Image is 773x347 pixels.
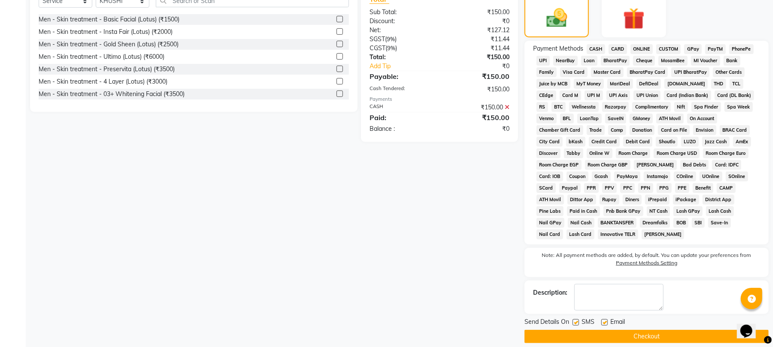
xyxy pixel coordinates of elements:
span: Card: IOB [537,172,563,181]
span: Spa Finder [691,102,721,112]
span: Lash Cash [706,206,734,216]
span: UPI BharatPay [671,67,709,77]
div: Net: [363,26,440,35]
span: ATH Movil [656,114,684,124]
span: Benefit [693,183,714,193]
span: Trade [587,125,605,135]
span: AmEx [733,137,751,147]
span: BOB [673,218,688,228]
span: Dittor App [567,195,596,205]
span: Email [610,317,625,328]
span: Room Charge Euro [703,148,749,158]
span: Coupon [567,172,588,181]
button: Checkout [524,330,769,343]
div: ( ) [363,35,440,44]
span: SGST [370,35,385,43]
span: District App [703,195,734,205]
div: Men - Skin treatment - Insta Fair (Lotus) (₹2000) [39,27,173,36]
span: Paid in Cash [567,206,600,216]
span: PayTM [705,44,726,54]
span: PhonePe [729,44,754,54]
div: ₹150.00 [440,103,516,112]
span: SaveIN [605,114,627,124]
div: Men - Skin treatment - Basic Facial (Lotus) (₹1500) [39,15,179,24]
span: bKash [566,137,585,147]
div: CASH [363,103,440,112]
span: Chamber Gift Card [537,125,583,135]
span: UOnline [700,172,722,181]
span: ONLINE [631,44,653,54]
span: Diners [623,195,642,205]
span: Razorpay [602,102,629,112]
span: MosamBee [658,56,688,66]
span: UPI M [585,91,603,100]
div: ₹150.00 [440,53,516,62]
div: Description: [533,288,567,297]
span: Innovative TELR [598,229,638,239]
span: 9% [387,36,395,42]
span: Lash GPay [673,206,703,216]
span: Juice by MCB [537,79,570,89]
span: Jazz Cash [702,137,730,147]
span: UPI Union [634,91,661,100]
span: PPG [657,183,672,193]
span: Donation [630,125,655,135]
span: [PERSON_NAME] [634,160,677,170]
div: Men - Skin treatment - Gold Sheen (Lotus) (₹2500) [39,40,179,49]
span: CAMP [717,183,736,193]
span: Nail GPay [537,218,564,228]
div: Men - Skin treatment - 03+ Whitening Facial (₹3500) [39,90,185,99]
span: LUZO [681,137,699,147]
span: CASH [587,44,605,54]
span: BFL [560,114,574,124]
span: CUSTOM [656,44,681,54]
span: Spa Week [724,102,753,112]
span: Nail Card [537,229,563,239]
span: MI Voucher [691,56,720,66]
span: PPE [675,183,689,193]
div: ₹11.44 [440,44,516,53]
span: Rupay [600,195,619,205]
div: ₹150.00 [440,112,516,123]
span: Discover [537,148,561,158]
img: _gift.svg [616,5,652,32]
span: CEdge [537,91,556,100]
span: NT Cash [647,206,670,216]
div: ₹0 [440,17,516,26]
span: NearBuy [553,56,578,66]
div: ( ) [363,44,440,53]
span: Lash Card [567,229,594,239]
span: [PERSON_NAME] [642,229,685,239]
div: Sub Total: [363,8,440,17]
span: PPR [584,183,599,193]
span: iPackage [673,195,699,205]
span: PPN [638,183,653,193]
label: Note: All payment methods are added, by default. You can update your preferences from [533,251,760,270]
span: TCL [730,79,743,89]
span: THD [711,79,726,89]
span: On Account [687,114,717,124]
span: Card (Indian Bank) [664,91,711,100]
span: Visa Card [560,67,588,77]
span: BTC [552,102,566,112]
span: iPrepaid [645,195,670,205]
span: Card on File [658,125,690,135]
span: Room Charge GBP [585,160,631,170]
span: UPI [537,56,550,66]
span: DefiDeal [637,79,661,89]
span: Pine Labs [537,206,564,216]
span: Comp [608,125,626,135]
div: Payable: [363,71,440,81]
span: Dreamfolks [640,218,670,228]
span: Pnb Bank GPay [603,206,643,216]
span: Loan [581,56,597,66]
div: Men - Skin treatment - Preservita (Lotus) (₹3500) [39,65,175,74]
div: ₹127.12 [440,26,516,35]
span: Room Charge [616,148,651,158]
span: Nail Cash [568,218,594,228]
span: Room Charge USD [654,148,700,158]
span: LoanTap [577,114,602,124]
span: Bad Debts [680,160,709,170]
div: Total: [363,53,440,62]
span: Card: IDFC [712,160,741,170]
